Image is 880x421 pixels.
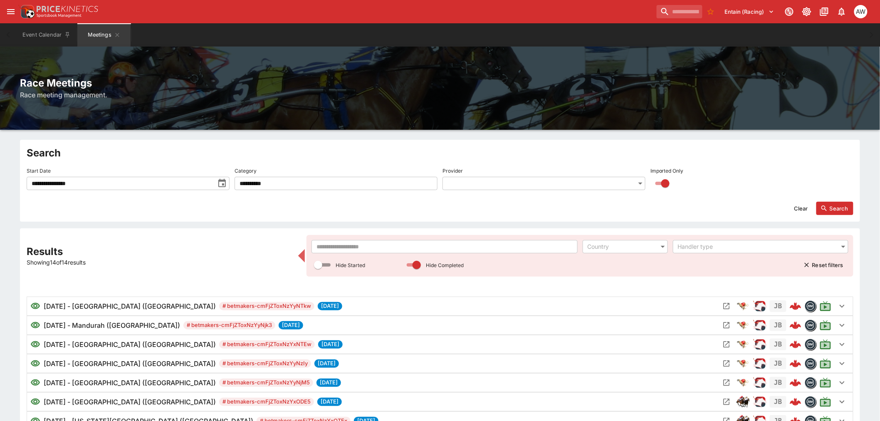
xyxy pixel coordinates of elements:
div: greyhound_racing [737,376,750,389]
button: Search [816,202,853,215]
button: Documentation [817,4,832,19]
div: betmakers [805,358,816,369]
img: horse_racing.png [737,395,750,409]
p: Showing 14 of 14 results [27,258,293,267]
div: horse_racing [737,395,750,409]
svg: Live [820,377,831,389]
img: greyhound_racing.png [737,300,750,313]
svg: Visible [30,339,40,349]
img: logo-cerberus--red.svg [790,300,801,312]
p: Provider [442,167,463,174]
img: betmakers.png [805,358,816,369]
img: greyhound_racing.png [737,376,750,389]
button: Connected to PK [782,4,797,19]
h6: [DATE] - [GEOGRAPHIC_DATA] ([GEOGRAPHIC_DATA]) [44,359,216,369]
img: racing.png [753,319,766,332]
p: Start Date [27,167,51,174]
span: # betmakers-cmFjZToxNzYyNjk3 [183,321,275,329]
button: Open Meeting [720,357,733,370]
svg: Live [820,396,831,408]
img: greyhound_racing.png [737,338,750,351]
span: # betmakers-cmFjZToxNzYxNTEw [219,340,315,349]
div: ParallelRacing Handler [753,376,766,389]
h6: Race meeting management. [20,90,860,100]
div: Handler type [678,243,835,251]
button: open drawer [3,4,18,19]
button: Select Tenant [720,5,779,18]
div: ParallelRacing Handler [753,319,766,332]
img: logo-cerberus--red.svg [790,319,801,331]
img: logo-cerberus--red.svg [790,358,801,369]
img: betmakers.png [805,301,816,312]
button: Open Meeting [720,395,733,409]
div: Jetbet not yet mapped [770,300,786,312]
button: Notifications [834,4,849,19]
svg: Visible [30,378,40,388]
p: Hide Started [336,262,365,269]
img: racing.png [753,395,766,409]
div: greyhound_racing [737,338,750,351]
button: Open Meeting [720,300,733,313]
button: toggle date time picker [215,176,230,191]
div: Jetbet not yet mapped [770,319,786,331]
div: Jetbet not yet mapped [770,339,786,350]
img: betmakers.png [805,396,816,407]
svg: Live [820,339,831,350]
button: Clear [789,202,813,215]
span: # betmakers-cmFjZToxNzYyNjM5 [219,379,313,387]
button: Open Meeting [720,338,733,351]
div: betmakers [805,319,816,331]
button: Meetings [77,23,131,47]
h2: Results [27,245,293,258]
span: [DATE] [318,302,342,310]
svg: Visible [30,397,40,407]
div: Jetbet not yet mapped [770,377,786,389]
svg: Live [820,319,831,331]
h6: [DATE] - [GEOGRAPHIC_DATA] ([GEOGRAPHIC_DATA]) [44,397,216,407]
img: greyhound_racing.png [737,319,750,332]
img: betmakers.png [805,377,816,388]
button: Amanda Whitta [852,2,870,21]
span: [DATE] [314,359,339,368]
div: ParallelRacing Handler [753,395,766,409]
img: racing.png [753,300,766,313]
div: betmakers [805,377,816,389]
div: Country [588,243,655,251]
button: Toggle light/dark mode [799,4,814,19]
img: betmakers.png [805,339,816,350]
div: ParallelRacing Handler [753,300,766,313]
h6: [DATE] - Mandurah ([GEOGRAPHIC_DATA]) [44,320,180,330]
button: Open Meeting [720,376,733,389]
div: Amanda Whitta [854,5,868,18]
svg: Visible [30,320,40,330]
span: # betmakers-cmFjZToxNzYyNzIy [219,359,311,368]
h2: Search [27,146,853,159]
input: search [657,5,702,18]
div: greyhound_racing [737,319,750,332]
h6: [DATE] - [GEOGRAPHIC_DATA] ([GEOGRAPHIC_DATA]) [44,378,216,388]
span: # betmakers-cmFjZToxNzYxODE5 [219,398,314,406]
h6: [DATE] - [GEOGRAPHIC_DATA] ([GEOGRAPHIC_DATA]) [44,301,216,311]
img: PriceKinetics Logo [18,3,35,20]
div: ParallelRacing Handler [753,357,766,370]
button: Reset filters [799,258,848,272]
span: [DATE] [316,379,341,387]
img: racing.png [753,357,766,370]
button: Event Calendar [17,23,76,47]
img: PriceKinetics [37,6,98,12]
div: greyhound_racing [737,357,750,370]
span: [DATE] [317,398,342,406]
img: logo-cerberus--red.svg [790,377,801,389]
h6: [DATE] - [GEOGRAPHIC_DATA] ([GEOGRAPHIC_DATA]) [44,339,216,349]
span: [DATE] [318,340,343,349]
div: Jetbet not yet mapped [770,358,786,369]
img: betmakers.png [805,320,816,331]
span: # betmakers-cmFjZToxNzYyNTkw [219,302,314,310]
h2: Race Meetings [20,77,860,89]
div: betmakers [805,396,816,408]
p: Category [235,167,257,174]
div: Jetbet not yet mapped [770,396,786,408]
div: betmakers [805,339,816,350]
div: ParallelRacing Handler [753,338,766,351]
svg: Visible [30,301,40,311]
